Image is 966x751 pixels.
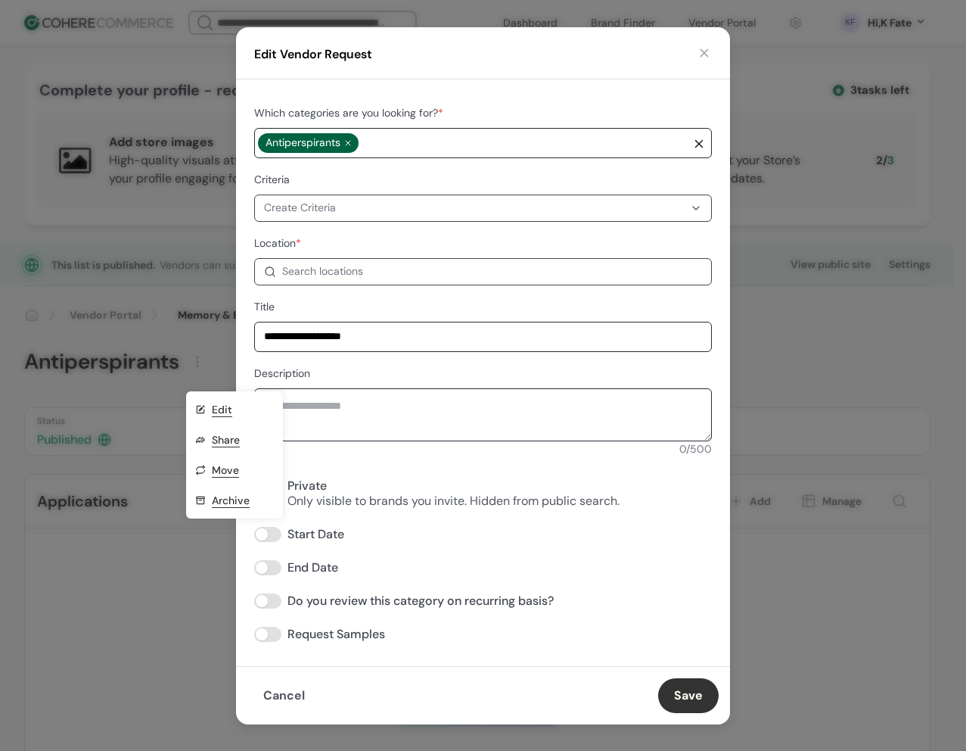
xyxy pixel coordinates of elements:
div: 0 / 500 [254,441,712,457]
div: Request Samples [287,627,712,642]
label: Description [254,366,310,380]
div: Search locations [282,263,363,279]
div: Start Date [287,527,712,542]
div: Only visible to brands you invite. Hidden from public search. [287,494,620,509]
label: Location [254,236,301,250]
label: Criteria [254,173,290,186]
div: End Date [287,560,712,575]
div: Create Criteria [264,200,336,216]
div: Edit Vendor Request [254,45,372,64]
div: Private [287,478,620,494]
label: Title [254,300,275,313]
button: Save [658,678,719,713]
span: Antiperspirants [258,133,359,153]
label: Which categories are you looking for? [254,106,443,120]
span: Antiperspirants [266,135,340,151]
button: Cancel [247,678,321,713]
div: Do you review this category on recurring basis? [287,594,712,609]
